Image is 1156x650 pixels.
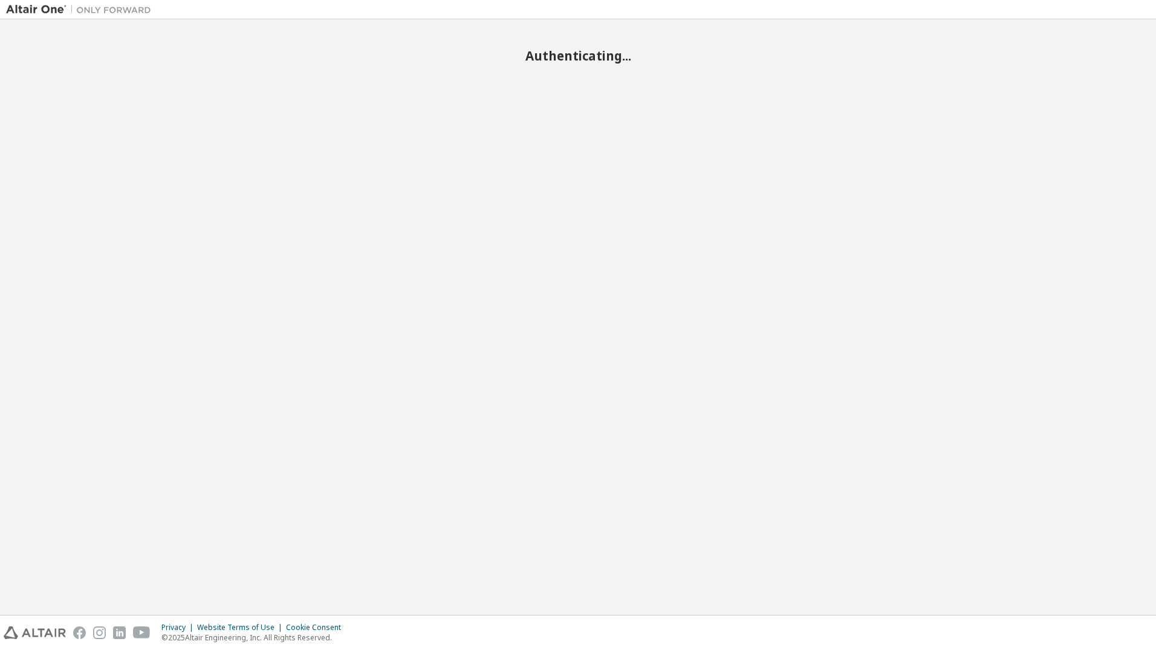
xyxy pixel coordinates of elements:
img: altair_logo.svg [4,626,66,639]
div: Cookie Consent [286,623,348,632]
img: youtube.svg [133,626,151,639]
img: instagram.svg [93,626,106,639]
p: © 2025 Altair Engineering, Inc. All Rights Reserved. [161,632,348,643]
div: Website Terms of Use [197,623,286,632]
h2: Authenticating... [6,48,1150,64]
div: Privacy [161,623,197,632]
img: Altair One [6,4,157,16]
img: facebook.svg [73,626,86,639]
img: linkedin.svg [113,626,126,639]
